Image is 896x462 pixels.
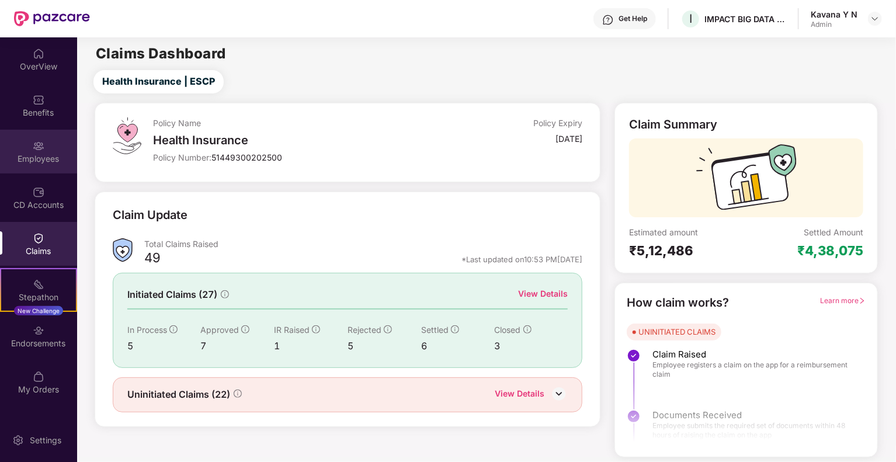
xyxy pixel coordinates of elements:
div: Policy Name [153,117,439,128]
img: New Pazcare Logo [14,11,90,26]
div: UNINITIATED CLAIMS [638,326,716,338]
div: Policy Expiry [533,117,582,128]
div: Admin [811,20,857,29]
span: right [859,297,866,304]
img: svg+xml;base64,PHN2ZyBpZD0iU2V0dGluZy0yMHgyMCIgeG1sbnM9Imh0dHA6Ly93d3cudzMub3JnLzIwMDAvc3ZnIiB3aW... [12,435,24,446]
div: New Challenge [14,306,63,315]
div: Settled Amount [804,227,863,238]
img: ClaimsSummaryIcon [113,238,133,262]
img: svg+xml;base64,PHN2ZyBpZD0iQ0RfQWNjb3VudHMiIGRhdGEtbmFtZT0iQ0QgQWNjb3VudHMiIHhtbG5zPSJodHRwOi8vd3... [33,186,44,198]
img: svg+xml;base64,PHN2ZyBpZD0iRW1wbG95ZWVzIiB4bWxucz0iaHR0cDovL3d3dy53My5vcmcvMjAwMC9zdmciIHdpZHRoPS... [33,140,44,152]
img: svg+xml;base64,PHN2ZyB3aWR0aD0iMTcyIiBoZWlnaHQ9IjExMyIgdmlld0JveD0iMCAwIDE3MiAxMTMiIGZpbGw9Im5vbm... [696,144,797,217]
div: Health Insurance [153,133,439,147]
span: In Process [127,325,167,335]
div: 7 [200,339,274,353]
span: Settled [421,325,449,335]
div: 49 [144,249,161,269]
div: Stepathon [1,291,76,303]
div: Settings [26,435,65,446]
div: Total Claims Raised [144,238,583,249]
span: info-circle [523,325,532,334]
div: How claim works? [627,294,729,312]
div: [DATE] [555,133,582,144]
div: 1 [274,339,348,353]
span: IR Raised [274,325,310,335]
div: 6 [421,339,495,353]
div: View Details [518,287,568,300]
div: Claim Update [113,206,187,224]
img: DownIcon [550,385,568,402]
img: svg+xml;base64,PHN2ZyBpZD0iSGVscC0zMngzMiIgeG1sbnM9Imh0dHA6Ly93d3cudzMub3JnLzIwMDAvc3ZnIiB3aWR0aD... [602,14,614,26]
span: Approved [200,325,239,335]
div: Claim Summary [629,117,717,131]
div: IMPACT BIG DATA ANALYSIS PRIVATE LIMITED [704,13,786,25]
span: info-circle [241,325,249,334]
img: svg+xml;base64,PHN2ZyBpZD0iRHJvcGRvd24tMzJ4MzIiIHhtbG5zPSJodHRwOi8vd3d3LnczLm9yZy8yMDAwL3N2ZyIgd2... [870,14,880,23]
div: View Details [495,387,544,402]
span: Health Insurance | ESCP [102,74,215,89]
img: svg+xml;base64,PHN2ZyBpZD0iTXlfT3JkZXJzIiBkYXRhLW5hbWU9Ik15IE9yZGVycyIgeG1sbnM9Imh0dHA6Ly93d3cudz... [33,371,44,383]
span: info-circle [384,325,392,334]
span: Claim Raised [652,349,854,360]
span: info-circle [221,290,229,298]
div: Get Help [619,14,647,23]
span: I [689,12,692,26]
span: Learn more [820,296,866,305]
span: info-circle [169,325,178,334]
span: Initiated Claims (27) [127,287,217,302]
span: info-circle [234,390,242,398]
img: svg+xml;base64,PHN2ZyBpZD0iU3RlcC1Eb25lLTMyeDMyIiB4bWxucz0iaHR0cDovL3d3dy53My5vcmcvMjAwMC9zdmciIH... [627,349,641,363]
img: svg+xml;base64,PHN2ZyB4bWxucz0iaHR0cDovL3d3dy53My5vcmcvMjAwMC9zdmciIHdpZHRoPSIyMSIgaGVpZ2h0PSIyMC... [33,279,44,290]
img: svg+xml;base64,PHN2ZyB4bWxucz0iaHR0cDovL3d3dy53My5vcmcvMjAwMC9zdmciIHdpZHRoPSI0OS4zMiIgaGVpZ2h0PS... [113,117,141,154]
button: Health Insurance | ESCP [93,70,224,93]
div: *Last updated on 10:53 PM[DATE] [461,254,582,265]
span: info-circle [451,325,459,334]
img: svg+xml;base64,PHN2ZyBpZD0iQ2xhaW0iIHhtbG5zPSJodHRwOi8vd3d3LnczLm9yZy8yMDAwL3N2ZyIgd2lkdGg9IjIwIi... [33,232,44,244]
div: ₹4,38,075 [797,242,863,259]
div: Policy Number: [153,152,439,163]
span: Rejected [348,325,381,335]
div: 3 [495,339,568,353]
div: ₹5,12,486 [629,242,746,259]
img: svg+xml;base64,PHN2ZyBpZD0iSG9tZSIgeG1sbnM9Imh0dHA6Ly93d3cudzMub3JnLzIwMDAvc3ZnIiB3aWR0aD0iMjAiIG... [33,48,44,60]
div: 5 [348,339,421,353]
img: svg+xml;base64,PHN2ZyBpZD0iRW5kb3JzZW1lbnRzIiB4bWxucz0iaHR0cDovL3d3dy53My5vcmcvMjAwMC9zdmciIHdpZH... [33,325,44,336]
span: Uninitiated Claims (22) [127,387,230,402]
span: info-circle [312,325,320,334]
img: svg+xml;base64,PHN2ZyBpZD0iQmVuZWZpdHMiIHhtbG5zPSJodHRwOi8vd3d3LnczLm9yZy8yMDAwL3N2ZyIgd2lkdGg9Ij... [33,94,44,106]
div: 5 [127,339,201,353]
div: Estimated amount [629,227,746,238]
span: Closed [495,325,521,335]
h2: Claims Dashboard [96,47,226,61]
div: Kavana Y N [811,9,857,20]
span: 51449300202500 [211,152,282,162]
span: Employee registers a claim on the app for a reimbursement claim [652,360,854,379]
